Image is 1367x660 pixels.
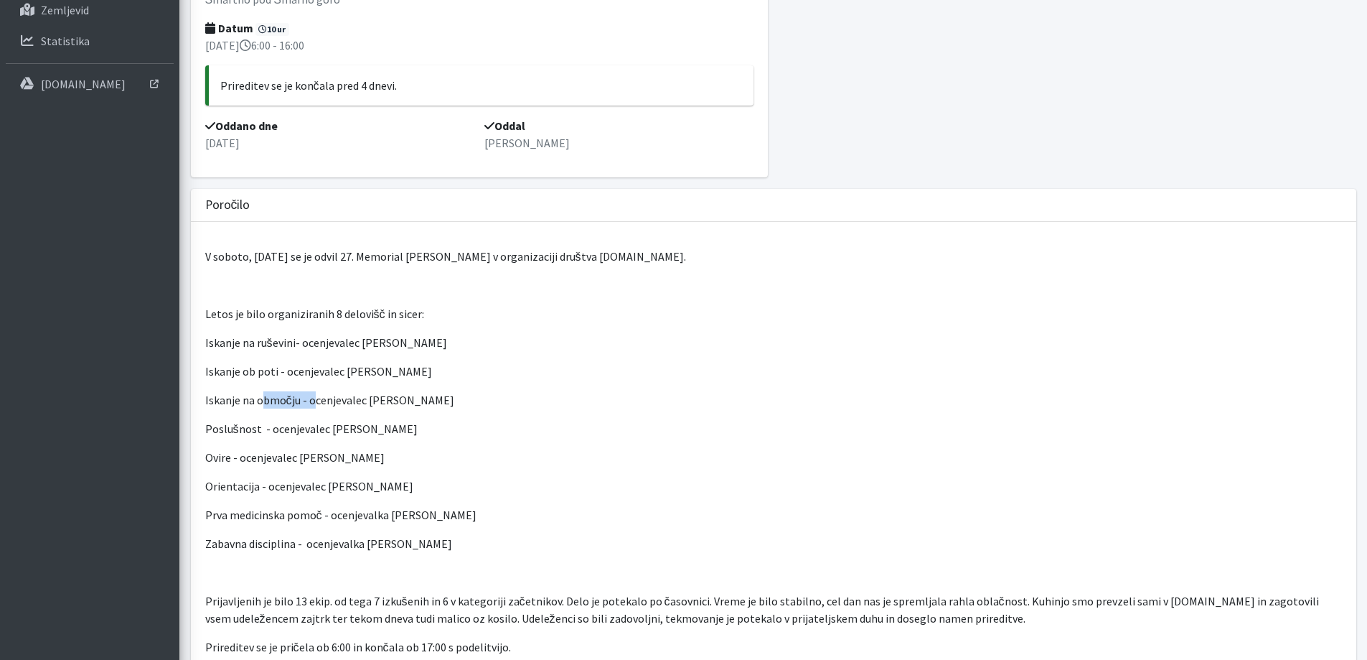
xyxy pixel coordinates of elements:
h3: Poročilo [205,197,250,213]
p: Iskanje ob poti - ocenjevalec [PERSON_NAME] [205,363,1342,380]
a: Statistika [6,27,174,55]
strong: Datum [205,21,253,35]
p: [DATE] [205,134,474,152]
p: Prireditev se je končala pred 4 dnevi. [220,77,743,94]
span: 10 ur [255,23,290,36]
p: Zemljevid [41,3,89,17]
strong: Oddano dne [205,118,278,133]
p: [DOMAIN_NAME] [41,77,126,91]
p: Orientacija - ocenjevalec [PERSON_NAME] [205,478,1342,495]
p: Prijavljenih je bilo 13 ekip. od tega 7 izkušenih in 6 v kategoriji začetnikov. Delo je potekalo ... [205,592,1342,627]
p: Poslušnost - ocenjevalec [PERSON_NAME] [205,420,1342,437]
a: [DOMAIN_NAME] [6,70,174,98]
p: Iskanje na ruševini- ocenjevalec [PERSON_NAME] [205,334,1342,351]
p: V soboto, [DATE] se je odvil 27. Memorial [PERSON_NAME] v organizaciji društva [DOMAIN_NAME]. [205,248,1342,265]
p: [PERSON_NAME] [484,134,753,152]
p: Prva medicinska pomoč - ocenjevalka [PERSON_NAME] [205,506,1342,524]
strong: Oddal [484,118,525,133]
p: Zabavna disciplina - ocenjevalka [PERSON_NAME] [205,535,1342,552]
p: Statistika [41,34,90,48]
p: Ovire - ocenjevalec [PERSON_NAME] [205,449,1342,466]
p: Letos je bilo organiziranih 8 delovišč in sicer: [205,305,1342,322]
p: Prireditev se je pričela ob 6:00 in končala ob 17:00 s podelitvijo. [205,638,1342,656]
p: Iskanje na območju - ocenjevalec [PERSON_NAME] [205,391,1342,409]
p: [DATE] 6:00 - 16:00 [205,37,754,54]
